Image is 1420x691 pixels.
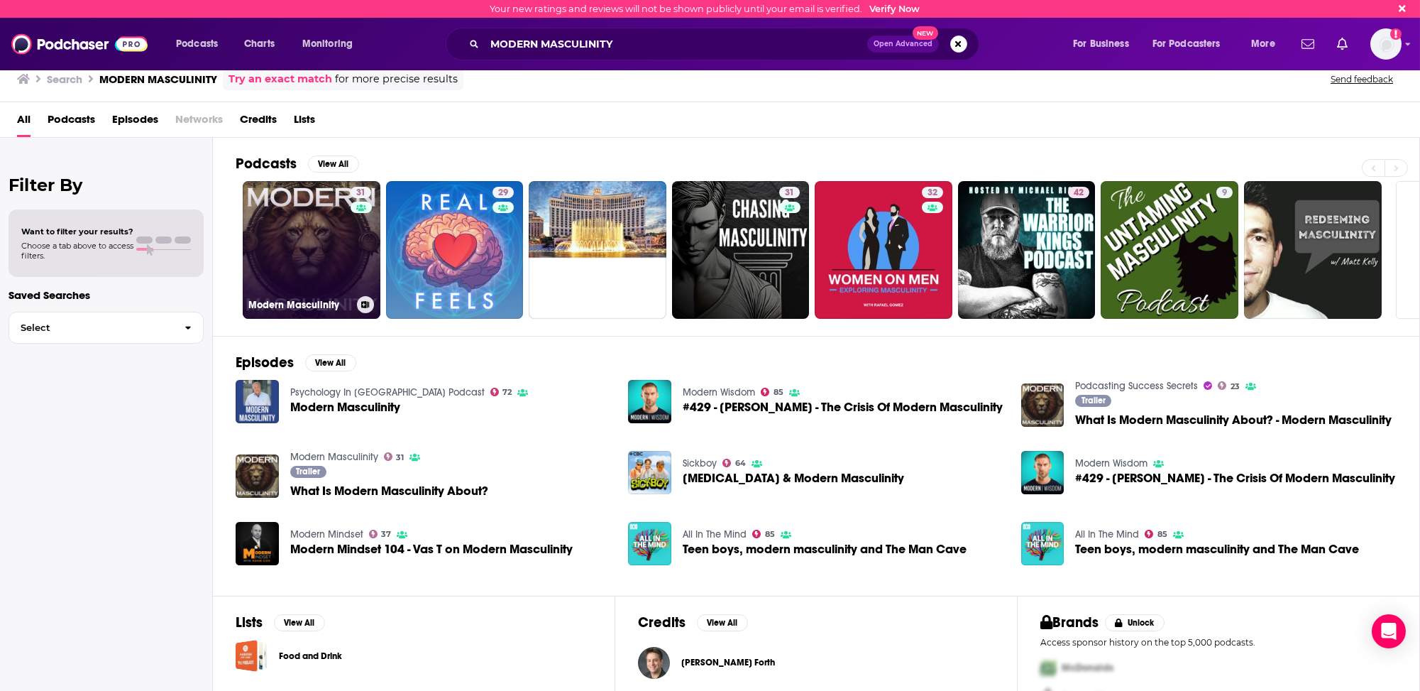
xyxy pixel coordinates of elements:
a: All In The Mind [683,528,747,540]
a: Modern Wisdom [1075,457,1147,469]
span: 85 [774,389,783,396]
a: 85 [1145,530,1167,538]
h3: Modern Masculinity [248,299,351,311]
img: #429 - Nina Power - The Crisis Of Modern Masculinity [1021,451,1064,494]
a: Podchaser - Follow, Share and Rate Podcasts [11,31,148,58]
button: Open AdvancedNew [867,36,939,53]
h2: Filter By [9,175,204,195]
img: Modern Masculinity [236,380,279,423]
a: Show notifications dropdown [1296,32,1320,56]
a: 42 [1068,187,1089,198]
span: 42 [1074,186,1084,200]
span: 85 [765,531,775,538]
a: Charts [235,33,283,55]
button: Show profile menu [1370,28,1402,60]
a: All [17,108,31,137]
span: Select [9,323,173,332]
span: For Business [1073,34,1129,54]
img: Teen boys, modern masculinity and The Man Cave [628,522,671,565]
a: Sex Addiction & Modern Masculinity [628,451,671,494]
span: Logged in as BretAita [1370,28,1402,60]
a: 85 [761,388,783,396]
a: Credits [240,108,277,137]
a: CreditsView All [638,614,748,631]
a: Modern Mindset 104 - Vas T on Modern Masculinity [290,543,573,555]
a: Modern Masculinity [290,401,400,413]
p: Saved Searches [9,288,204,302]
img: What Is Modern Masculinity About? - Modern Masculinity [1021,383,1064,427]
span: 9 [1222,186,1227,200]
a: 23 [1218,381,1240,390]
a: 29 [492,187,514,198]
button: open menu [1143,33,1241,55]
img: First Pro Logo [1035,653,1062,682]
span: Episodes [112,108,158,137]
span: 31 [785,186,794,200]
span: More [1251,34,1275,54]
span: What Is Modern Masculinity About? - Modern Masculinity [1075,414,1392,426]
img: Teen boys, modern masculinity and The Man Cave [1021,522,1064,565]
h3: MODERN MASCULINITY [99,72,217,86]
span: [PERSON_NAME] Forth [681,657,775,668]
a: #429 - Nina Power - The Crisis Of Modern Masculinity [683,401,1003,413]
a: Show notifications dropdown [1331,32,1353,56]
a: 31 [351,187,371,198]
span: #429 - [PERSON_NAME] - The Crisis Of Modern Masculinity [683,401,1003,413]
a: What Is Modern Masculinity About? [290,485,488,497]
h2: Brands [1040,614,1099,631]
a: Modern Mindset [290,528,363,540]
a: Try an exact match [229,71,332,87]
a: 31Modern Masculinity [243,181,380,319]
h3: Search [47,72,82,86]
a: PodcastsView All [236,155,359,173]
h2: Podcasts [236,155,297,173]
button: View All [305,354,356,371]
div: Your new ratings and reviews will not be shown publicly until your email is verified. [490,4,920,14]
span: 31 [356,186,365,200]
svg: Email not verified [1390,28,1402,40]
a: #429 - Nina Power - The Crisis Of Modern Masculinity [1075,472,1395,484]
button: Select [9,312,204,344]
span: 23 [1231,383,1240,390]
button: open menu [1063,33,1147,55]
span: Open Advanced [874,40,932,48]
a: 42 [958,181,1096,319]
img: #429 - Nina Power - The Crisis Of Modern Masculinity [628,380,671,423]
span: Charts [244,34,275,54]
a: 31 [779,187,800,198]
span: Podcasts [48,108,95,137]
a: 72 [490,388,512,396]
a: 32 [815,181,952,319]
a: EpisodesView All [236,354,356,371]
span: 85 [1157,531,1167,538]
a: 32 [922,187,943,198]
h2: Credits [638,614,686,631]
img: What Is Modern Masculinity About? [236,455,279,498]
a: Food and Drink [279,648,342,664]
button: Christopher E. ForthChristopher E. Forth [638,640,994,685]
span: 29 [498,186,508,200]
p: Access sponsor history on the top 5,000 podcasts. [1040,637,1397,648]
span: for more precise results [335,71,458,87]
a: Sickboy [683,457,717,469]
button: Send feedback [1326,73,1397,85]
a: Modern Wisdom [683,386,755,398]
div: Search podcasts, credits, & more... [459,28,993,60]
span: 64 [735,460,746,467]
a: Teen boys, modern masculinity and The Man Cave [1075,543,1359,555]
span: Food and Drink [236,640,268,672]
a: ListsView All [236,614,325,631]
a: Modern Masculinity [290,451,378,463]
